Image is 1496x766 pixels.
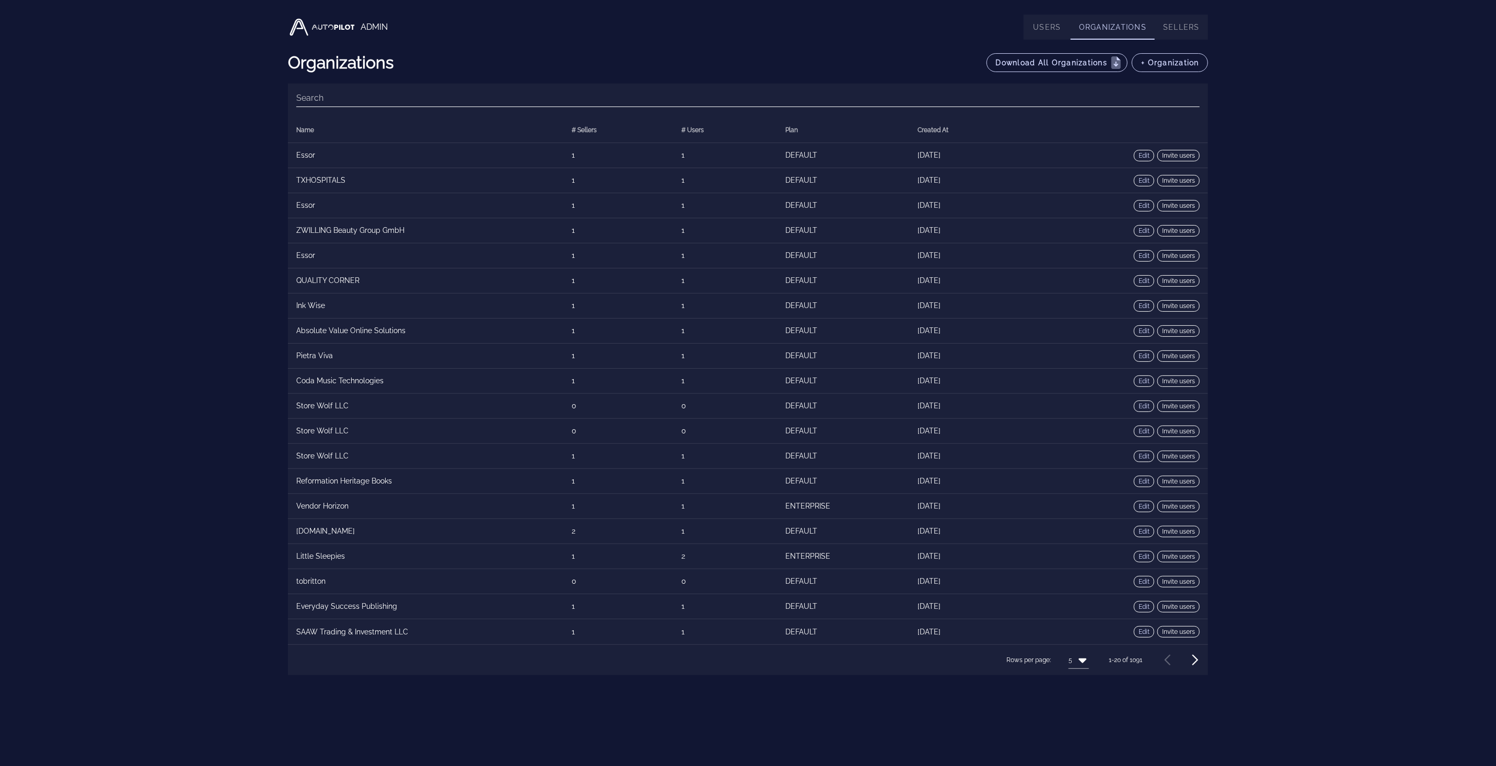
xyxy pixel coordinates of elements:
[1134,626,1154,638] a: Edit
[909,544,1031,569] td: [DATE]
[1157,275,1200,287] button: Invite users
[673,268,777,293] td: 1
[1141,58,1199,67] span: + Organization
[777,544,909,569] td: ENTERPRISE
[909,268,1031,293] td: [DATE]
[673,193,777,218] td: 1
[777,469,909,494] td: DEFAULT
[673,369,777,394] td: 1
[673,469,777,494] td: 1
[563,544,673,569] td: 1
[1134,576,1154,587] a: Edit
[777,118,909,143] th: Plan: Not sorted. Activate to sort ascending.
[288,218,563,243] td: ZWILLING Beauty Group GmbH
[1069,652,1089,668] div: 5Rows per page:
[785,126,798,134] span: Plan
[288,444,563,469] td: Store Wolf LLC
[563,594,673,619] td: 1
[296,126,314,134] span: Name
[673,118,777,143] th: # Users: Not sorted. Activate to sort ascending.
[673,419,777,444] td: 0
[777,494,909,519] td: ENTERPRISE
[563,168,673,193] td: 1
[563,344,673,369] td: 1
[673,168,777,193] td: 1
[1134,551,1154,562] a: Edit
[673,544,777,569] td: 2
[909,143,1031,168] td: [DATE]
[563,268,673,293] td: 1
[288,369,563,394] td: Coda Music Technologies
[777,243,909,268] td: DEFAULT
[1134,526,1154,537] a: Edit
[563,293,673,319] td: 1
[1069,655,1072,665] div: 5
[288,118,563,143] th: Name: Not sorted. Activate to sort ascending.
[909,293,1031,319] td: [DATE]
[563,619,673,644] td: 1
[288,17,1024,38] div: ADMIN
[918,126,948,134] span: Created At
[288,143,563,168] td: Essor
[1134,375,1154,387] a: Edit
[777,319,909,344] td: DEFAULT
[1157,325,1200,337] button: Invite users
[1157,300,1200,312] button: Invite users
[563,143,673,168] td: 1
[673,569,777,594] td: 0
[288,394,563,419] td: Store Wolf LLC
[1157,551,1200,562] button: Invite users
[288,17,356,38] img: Autopilot
[1157,601,1200,612] button: Invite users
[1134,175,1154,186] a: Edit
[563,569,673,594] td: 0
[673,319,777,344] td: 1
[777,519,909,544] td: DEFAULT
[909,118,1031,143] th: Created At: Not sorted. Activate to sort ascending.
[563,419,673,444] td: 0
[1157,526,1200,537] button: Invite users
[288,494,563,519] td: Vendor Horizon
[1134,426,1154,437] a: Edit
[909,519,1031,544] td: [DATE]
[288,319,563,344] td: Absolute Value Online Solutions
[777,594,909,619] td: DEFAULT
[563,444,673,469] td: 1
[777,394,909,419] td: DEFAULT
[909,469,1031,494] td: [DATE]
[1157,150,1200,161] button: Invite users
[1157,576,1200,587] button: Invite users
[1134,150,1154,161] a: Edit
[1071,15,1155,40] a: Organizations
[1157,225,1200,237] button: Invite users
[1155,15,1208,40] a: Sellers
[1157,426,1200,437] button: Invite users
[288,569,563,594] td: tobritton
[1134,225,1154,237] a: Edit
[563,193,673,218] td: 1
[777,419,909,444] td: DEFAULT
[995,58,1119,67] span: Download All Organizations
[1157,200,1200,211] button: Invite users
[673,394,777,419] td: 0
[909,444,1031,469] td: [DATE]
[909,369,1031,394] td: [DATE]
[1132,53,1208,72] button: + Organization
[909,569,1031,594] td: [DATE]
[777,344,909,369] td: DEFAULT
[909,218,1031,243] td: [DATE]
[909,319,1031,344] td: [DATE]
[673,619,777,644] td: 1
[673,344,777,369] td: 1
[909,168,1031,193] td: [DATE]
[563,494,673,519] td: 1
[288,50,393,75] h1: Organizations
[1157,250,1200,262] button: Invite users
[563,394,673,419] td: 0
[1134,325,1154,337] a: Edit
[563,369,673,394] td: 1
[1134,200,1154,211] a: Edit
[1185,651,1204,669] button: Next page
[1109,655,1142,665] div: 1-20 of 1091
[777,444,909,469] td: DEFAULT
